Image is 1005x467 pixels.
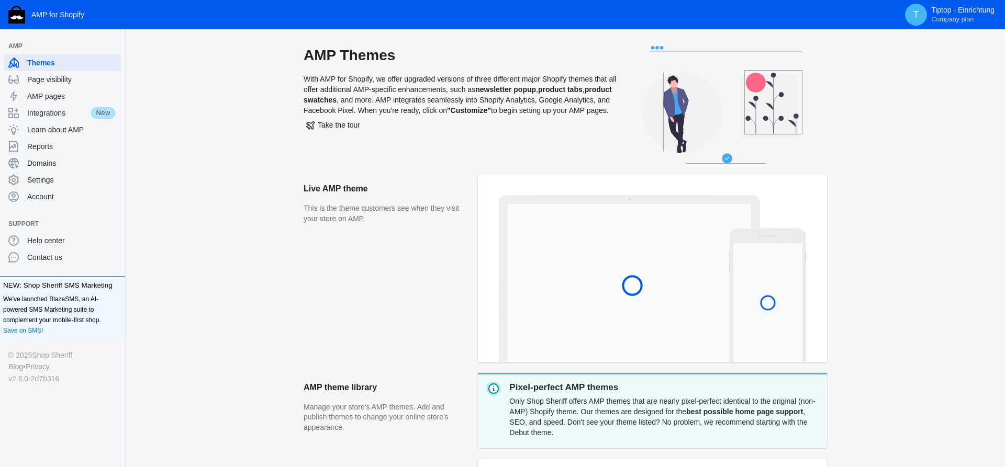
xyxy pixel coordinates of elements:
[27,175,117,185] span: Settings
[499,195,760,362] img: Laptop frame
[931,15,974,24] span: Company plan
[4,121,121,138] a: Learn about AMP
[4,155,121,172] a: Domains
[31,10,84,19] span: AMP for Shopify
[106,44,123,48] button: Add a sales channel
[304,85,612,104] b: product swatches
[8,373,117,384] div: v2.6.0-2d7b316
[304,373,467,402] h2: AMP theme library
[475,85,536,94] b: newsletter popup
[27,91,117,101] span: AMP pages
[306,121,360,129] span: Take the tour
[538,85,583,94] b: product tabs
[8,41,106,51] span: AMP
[27,124,117,135] span: Learn about AMP
[4,54,121,71] a: Themes
[304,174,467,203] h2: Live AMP theme
[509,381,819,394] p: Pixel-perfect AMP themes
[304,46,618,174] div: With AMP for Shopify, we offer upgraded versions of three different major Shopify themes that all...
[27,58,117,68] span: Themes
[4,188,121,205] a: Account
[911,9,921,20] span: T
[304,402,467,433] p: Manage your store's AMP themes. Add and publish themes to change your online store's appearance.
[8,6,25,24] img: Shop Sheriff Logo
[32,349,72,361] a: Shop Sheriff
[4,138,121,155] a: Reports
[4,105,121,121] a: IntegrationsNew
[4,71,121,88] a: Page visibility
[27,191,117,202] span: Account
[26,361,50,372] a: Privacy
[509,394,819,440] div: Only Shop Sheriff offers AMP themes that are nearly pixel-perfect identical to the original (non-...
[304,46,618,65] h2: AMP Themes
[8,219,106,229] span: Support
[27,235,117,246] span: Help center
[4,172,121,188] a: Settings
[3,325,43,336] a: Save on SMS!
[90,106,117,120] span: New
[8,349,117,361] div: © 2025
[106,222,123,226] button: Add a sales channel
[27,141,117,152] span: Reports
[27,158,117,168] span: Domains
[8,361,117,372] div: •
[27,252,117,263] span: Contact us
[686,407,803,416] strong: best possible home page support
[4,88,121,105] a: AMP pages
[27,74,117,85] span: Page visibility
[304,116,363,134] button: Take the tour
[4,249,121,266] a: Contact us
[729,228,806,362] img: Mobile frame
[8,361,23,372] a: Blog
[304,203,467,224] p: This is the theme customers see when they visit your store on AMP.
[447,106,491,115] b: "Customize"
[27,108,90,118] span: Integrations
[931,6,995,24] p: Tiptop - Einrichtung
